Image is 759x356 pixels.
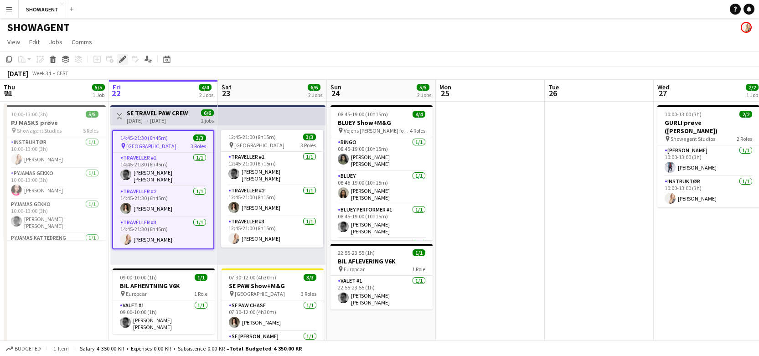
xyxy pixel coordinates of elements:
app-card-role: Valet #11/109:00-10:00 (1h)[PERSON_NAME] [PERSON_NAME] [PERSON_NAME] [113,300,215,334]
span: Comms [72,38,92,46]
span: Sat [222,83,232,91]
app-job-card: 22:55-23:55 (1h)1/1BIL AFLEVERING V6K Europcar1 RoleValet #11/122:55-23:55 (1h)[PERSON_NAME] [PER... [330,244,433,310]
span: Showagent Studios [671,135,715,142]
span: 4 Roles [410,127,425,134]
span: 5 Roles [83,127,98,134]
span: Total Budgeted 4 350.00 KR [229,345,302,352]
span: 09:00-10:00 (1h) [120,274,157,281]
span: 2/2 [739,111,752,118]
app-card-role: PYJAMAS GEKKO1/110:00-13:00 (3h)[PERSON_NAME] [4,168,106,199]
span: 26 [547,88,559,98]
span: Vojens [PERSON_NAME] for Herning [GEOGRAPHIC_DATA] [344,127,410,134]
span: 1 Role [194,290,207,297]
span: Week 34 [30,70,53,77]
span: 25 [438,88,451,98]
span: 1 item [50,345,72,352]
span: 1 Role [412,266,425,273]
app-card-role: Traveller #21/112:45-21:00 (8h15m)[PERSON_NAME] [221,186,323,217]
span: [GEOGRAPHIC_DATA] [234,142,284,149]
span: 2/2 [746,84,759,91]
app-card-role: PYJAMAS GEKKO1/110:00-13:00 (3h)[PERSON_NAME] [PERSON_NAME] [PERSON_NAME] [4,199,106,233]
span: Mon [439,83,451,91]
span: 10:00-13:00 (3h) [11,111,48,118]
span: 14:45-21:30 (6h45m) [120,134,168,141]
app-card-role: BLUEY Performer #11/108:45-19:00 (10h15m)[PERSON_NAME] [PERSON_NAME] [PERSON_NAME] [330,205,433,238]
a: Comms [68,36,96,48]
span: [GEOGRAPHIC_DATA] [235,290,285,297]
span: 07:30-12:00 (4h30m) [229,274,276,281]
span: Budgeted [15,346,41,352]
span: 1/1 [413,249,425,256]
span: 6/6 [308,84,320,91]
app-card-role: Traveller #31/112:45-21:00 (8h15m)[PERSON_NAME] [221,217,323,248]
a: Edit [26,36,43,48]
span: 5/5 [92,84,105,91]
h3: SE PAW Show+M&G [222,282,324,290]
h3: BLUEY Show+M&G [330,119,433,127]
span: 3/3 [193,134,206,141]
app-card-role: Traveller #31/114:45-21:30 (6h45m)[PERSON_NAME] [113,217,213,248]
div: [DATE] [7,69,28,78]
app-user-avatar: Carolina Lybeck-Nørgaard [741,22,752,33]
span: 08:45-19:00 (10h15m) [338,111,388,118]
span: Wed [657,83,669,91]
h3: SE TRAVEL PAW CREW [127,109,188,117]
div: [DATE] → [DATE] [127,117,188,124]
span: Europcar [126,290,147,297]
span: 4/4 [413,111,425,118]
app-job-card: 10:00-13:00 (3h)5/5PJ MASKS prøve Showagent Studios5 RolesINSTRUKTØR1/110:00-13:00 (3h)[PERSON_NA... [4,105,106,240]
span: 22 [111,88,121,98]
span: 3 Roles [301,290,316,297]
a: Jobs [45,36,66,48]
span: 3/3 [304,274,316,281]
span: 3 Roles [191,143,206,150]
span: 10:00-13:00 (3h) [665,111,702,118]
app-card-role: Traveller #11/112:45-21:00 (8h15m)[PERSON_NAME] [PERSON_NAME] [PERSON_NAME] [221,152,323,186]
app-job-card: 14:45-21:30 (6h45m)3/3 [GEOGRAPHIC_DATA]3 RolesTraveller #11/114:45-21:30 (6h45m)[PERSON_NAME] [P... [112,130,214,249]
app-job-card: 09:00-10:00 (1h)1/1BIL AFHENTNING V6K Europcar1 RoleValet #11/109:00-10:00 (1h)[PERSON_NAME] [PER... [113,268,215,334]
span: Jobs [49,38,62,46]
app-card-role: BLUEY Performer #21/1 [330,238,433,269]
app-card-role: Traveller #11/114:45-21:30 (6h45m)[PERSON_NAME] [PERSON_NAME] [PERSON_NAME] [113,153,213,186]
app-card-role: SE PAW CHASE1/107:30-12:00 (4h30m)[PERSON_NAME] [222,300,324,331]
h3: BIL AFHENTNING V6K [113,282,215,290]
div: 12:45-21:00 (8h15m)3/3 [GEOGRAPHIC_DATA]3 RolesTraveller #11/112:45-21:00 (8h15m)[PERSON_NAME] [P... [221,130,323,248]
span: 23 [220,88,232,98]
app-card-role: BLUEY1/108:45-19:00 (10h15m)[PERSON_NAME] [PERSON_NAME] [330,171,433,205]
span: 1/1 [195,274,207,281]
span: 5/5 [86,111,98,118]
span: 24 [329,88,341,98]
span: 2 Roles [737,135,752,142]
span: 27 [656,88,669,98]
app-card-role: BINGO1/108:45-19:00 (10h15m)[PERSON_NAME] [PERSON_NAME] [330,137,433,171]
button: Budgeted [5,344,42,354]
h3: BIL AFLEVERING V6K [330,257,433,265]
span: Thu [4,83,15,91]
span: 12:45-21:00 (8h15m) [228,134,276,140]
div: CEST [57,70,68,77]
span: 21 [2,88,15,98]
app-card-role: PYJAMAS KATTEDRENG1/1 [4,233,106,264]
span: Sun [330,83,341,91]
span: Europcar [344,266,365,273]
span: [GEOGRAPHIC_DATA] [126,143,176,150]
h3: PJ MASKS prøve [4,119,106,127]
app-card-role: INSTRUKTØR1/110:00-13:00 (3h)[PERSON_NAME] [4,137,106,168]
span: 22:55-23:55 (1h) [338,249,375,256]
span: Fri [113,83,121,91]
div: 1 Job [93,92,104,98]
div: 2 jobs [201,116,214,124]
span: 3 Roles [300,142,316,149]
div: 1 Job [746,92,758,98]
h1: SHOWAGENT [7,21,70,34]
span: Tue [548,83,559,91]
span: Showagent Studios [17,127,62,134]
app-job-card: 08:45-19:00 (10h15m)4/4BLUEY Show+M&G Vojens [PERSON_NAME] for Herning [GEOGRAPHIC_DATA]4 RolesBI... [330,105,433,240]
button: SHOWAGENT [19,0,66,18]
span: 5/5 [417,84,429,91]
